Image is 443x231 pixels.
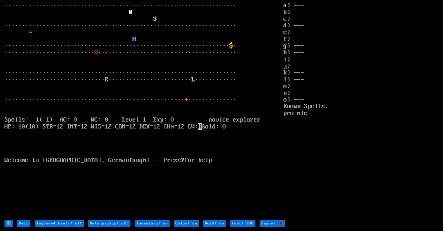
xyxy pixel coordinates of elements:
font: @ [129,9,133,16]
input: Help [17,220,30,227]
font: E [105,76,108,83]
b: ? [181,157,184,164]
font: L [191,76,195,83]
input: ⚙️ [4,220,13,227]
input: Keyboard hints: off [35,220,84,227]
font: = [29,29,32,36]
font: $ [229,42,233,49]
input: Report 🐞 [260,220,285,227]
input: Font: DOS [230,220,255,227]
font: V [94,49,98,56]
larn: ··································································· ·····························... [4,2,283,220]
font: H [133,36,136,43]
input: Auto-pickup: off [88,220,130,227]
input: Inventory: on [135,220,170,227]
stats: a) --- b) --- c) --- d) --- e) --- f) --- g) --- h) --- i) --- j) --- k) --- l) --- m) --- n) ---... [283,2,439,220]
mark: H [198,123,202,130]
font: S [153,16,157,23]
input: Color: on [174,220,199,227]
input: Bold: on [203,220,226,227]
font: + [184,96,188,103]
